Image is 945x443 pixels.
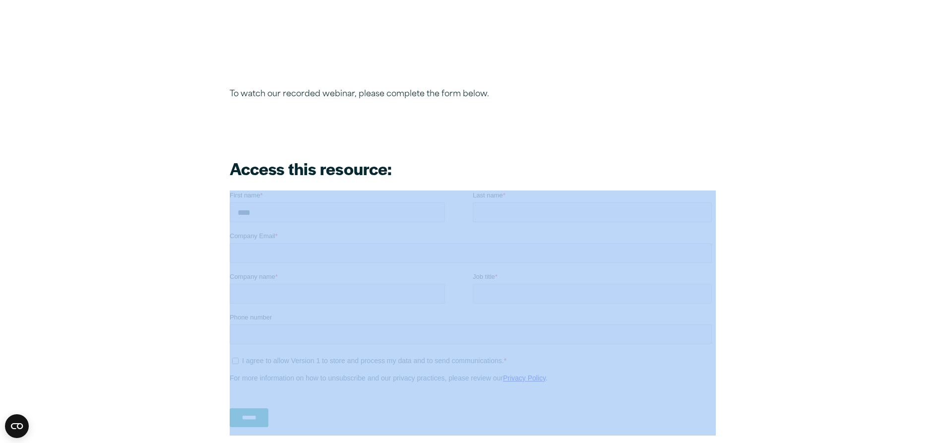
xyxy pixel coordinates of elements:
p: To watch our recorded webinar, please complete the form below. [230,87,716,102]
iframe: Form 0 [230,190,716,436]
button: Open CMP widget [5,414,29,438]
h2: Access this resource: [230,157,716,180]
